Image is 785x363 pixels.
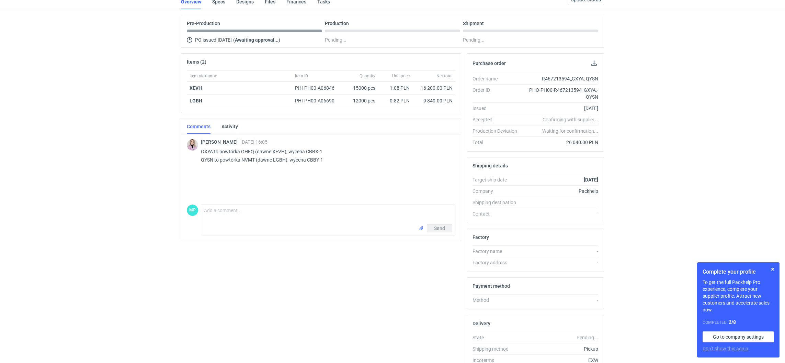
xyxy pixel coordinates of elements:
[436,73,453,79] span: Net total
[473,60,506,66] h2: Purchase order
[344,95,378,107] div: 12000 pcs
[295,85,341,91] div: PHI-PH00-A06846
[473,199,523,206] div: Shipping destination
[523,139,598,146] div: 26 040.00 PLN
[523,75,598,82] div: R467213594_GXYA, QYSN
[473,321,490,326] h2: Delivery
[543,117,598,122] em: Confirming with supplier...
[473,188,523,195] div: Company
[769,265,777,273] button: Skip for now
[473,116,523,123] div: Accepted
[325,21,349,26] p: Production
[187,205,198,216] div: Martyna Paroń
[463,21,484,26] p: Shipment
[523,105,598,112] div: [DATE]
[415,85,453,91] div: 16 200.00 PLN
[187,36,322,44] div: PO issued
[473,345,523,352] div: Shipping method
[577,335,598,340] em: Pending...
[235,37,278,43] strong: Awaiting approval...
[187,21,220,26] p: Pre-Production
[473,128,523,134] div: Production Deviation
[542,128,598,134] em: Waiting for confirmation...
[523,188,598,195] div: Packhelp
[590,59,598,67] button: Download PO
[473,234,489,240] h2: Factory
[523,297,598,304] div: -
[295,73,308,79] span: Item ID
[523,87,598,100] div: PHO-PH00-R467213594_GXYA,-QYSN
[381,85,410,91] div: 1.08 PLN
[190,85,202,91] a: XEVH
[415,97,453,104] div: 9 840.00 PLN
[703,331,774,342] a: Go to company settings
[427,224,452,232] button: Send
[190,73,217,79] span: Item nickname
[201,139,240,145] span: [PERSON_NAME]
[187,119,211,134] a: Comments
[523,259,598,266] div: -
[523,248,598,255] div: -
[187,139,198,151] img: Klaudia Wiśniewska
[523,345,598,352] div: Pickup
[473,105,523,112] div: Issued
[187,205,198,216] figcaption: MP
[473,75,523,82] div: Order name
[190,98,202,103] a: LGBH
[703,279,774,313] p: To get the full Packhelp Pro experience, complete your supplier profile. Attract new customers an...
[392,73,410,79] span: Unit price
[218,36,232,44] span: [DATE]
[473,210,523,217] div: Contact
[473,248,523,255] div: Factory name
[295,97,341,104] div: PHI-PH00-A06690
[278,37,280,43] span: )
[473,176,523,183] div: Target ship date
[381,97,410,104] div: 0.82 PLN
[463,36,598,44] div: Pending...
[233,37,235,43] span: (
[473,297,523,304] div: Method
[344,82,378,95] div: 15000 pcs
[703,268,774,276] h1: Complete your profile
[703,319,774,326] div: Completed:
[473,87,523,100] div: Order ID
[729,319,736,325] strong: 2 / 8
[473,334,523,341] div: State
[584,177,598,183] strong: [DATE]
[703,345,748,352] button: Don’t show this again
[325,36,346,44] span: Pending...
[473,283,510,289] h2: Payment method
[240,139,268,145] span: [DATE] 16:05
[473,139,523,146] div: Total
[221,119,238,134] a: Activity
[473,163,508,168] h2: Shipping details
[360,73,375,79] span: Quantity
[523,210,598,217] div: -
[201,147,450,164] p: GXYA to powtórka GHEQ (dawne XEVH), wycena CBBX-1 QYSN to powtórka NVMT (dawne LGBH), wycena CBBY-1
[473,259,523,266] div: Factory address
[434,226,445,231] span: Send
[187,59,206,65] h2: Items (2)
